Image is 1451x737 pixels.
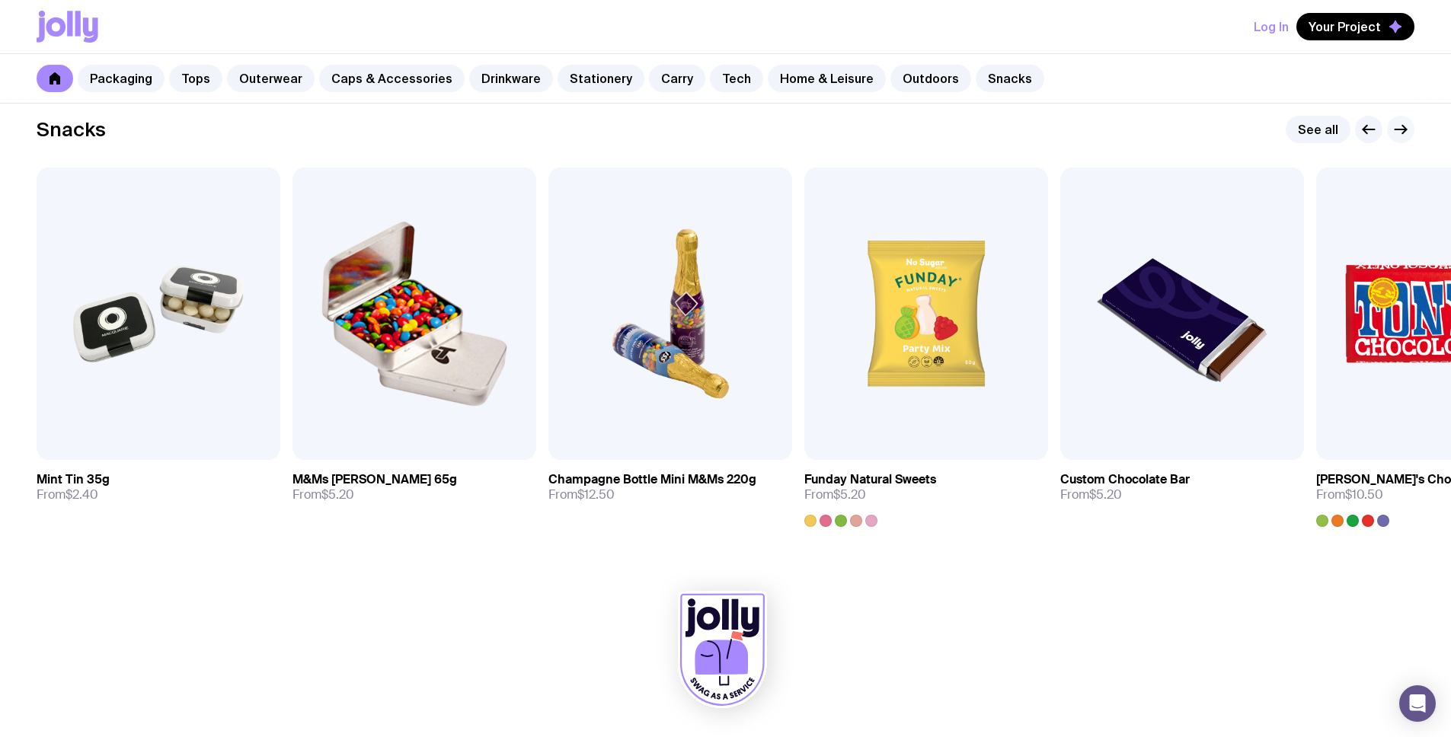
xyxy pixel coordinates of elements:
a: Outerwear [227,65,315,92]
h3: Funday Natural Sweets [804,472,936,487]
span: From [804,487,866,502]
div: Open Intercom Messenger [1399,685,1436,722]
span: $2.40 [66,487,98,502]
span: From [37,487,98,502]
h3: Mint Tin 35g [37,472,110,487]
a: Home & Leisure [768,65,886,92]
span: From [548,487,615,502]
a: Packaging [78,65,165,92]
a: See all [1286,116,1350,143]
a: Champagne Bottle Mini M&Ms 220gFrom$12.50 [548,460,792,515]
span: From [292,487,354,502]
span: From [1316,487,1383,502]
a: Tech [710,65,763,92]
a: Funday Natural SweetsFrom$5.20 [804,460,1048,527]
a: Mint Tin 35gFrom$2.40 [37,460,280,515]
span: $5.20 [321,487,354,502]
a: Custom Chocolate BarFrom$5.20 [1060,460,1304,515]
a: Drinkware [469,65,553,92]
h3: M&Ms [PERSON_NAME] 65g [292,472,457,487]
a: Outdoors [890,65,971,92]
span: $12.50 [577,487,615,502]
a: M&Ms [PERSON_NAME] 65gFrom$5.20 [292,460,536,515]
a: Stationery [558,65,644,92]
span: Your Project [1309,19,1381,34]
h2: Snacks [37,118,106,141]
span: $5.20 [1089,487,1122,502]
span: From [1060,487,1122,502]
button: Your Project [1296,13,1414,40]
a: Carry [649,65,705,92]
button: Log In [1254,13,1289,40]
h3: Custom Chocolate Bar [1060,472,1190,487]
a: Tops [169,65,222,92]
span: $10.50 [1345,487,1383,502]
span: $5.20 [833,487,866,502]
a: Caps & Accessories [319,65,465,92]
a: Snacks [976,65,1044,92]
h3: Champagne Bottle Mini M&Ms 220g [548,472,756,487]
